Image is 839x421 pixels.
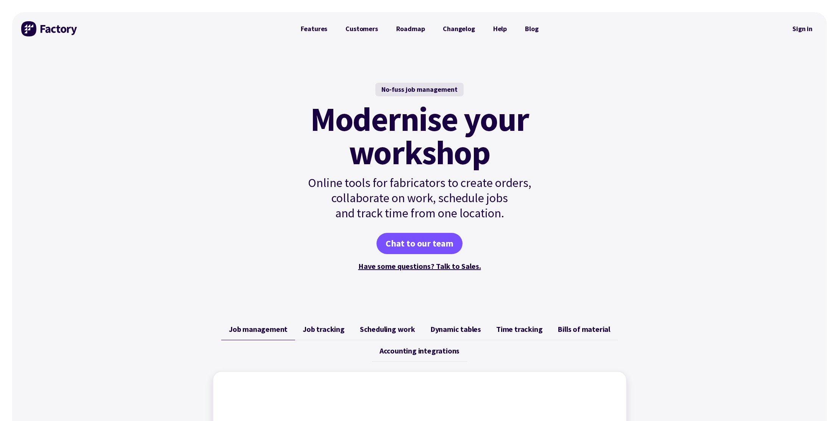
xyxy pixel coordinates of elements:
nav: Primary Navigation [292,21,548,36]
a: Features [292,21,337,36]
a: Customers [336,21,387,36]
span: Accounting integrations [380,346,459,355]
a: Have some questions? Talk to Sales. [358,261,481,271]
div: No-fuss job management [375,83,464,96]
img: Factory [21,21,78,36]
span: Dynamic tables [430,325,481,334]
span: Scheduling work [360,325,415,334]
mark: Modernise your workshop [310,102,529,169]
p: Online tools for fabricators to create orders, collaborate on work, schedule jobs and track time ... [292,175,548,221]
a: Sign in [787,20,818,38]
span: Job tracking [303,325,345,334]
span: Job management [229,325,287,334]
span: Time tracking [496,325,542,334]
iframe: Chat Widget [801,385,839,421]
a: Chat to our team [377,233,462,254]
nav: Secondary Navigation [787,20,818,38]
span: Bills of material [558,325,610,334]
a: Changelog [434,21,484,36]
a: Blog [516,21,547,36]
a: Help [484,21,516,36]
a: Roadmap [387,21,434,36]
